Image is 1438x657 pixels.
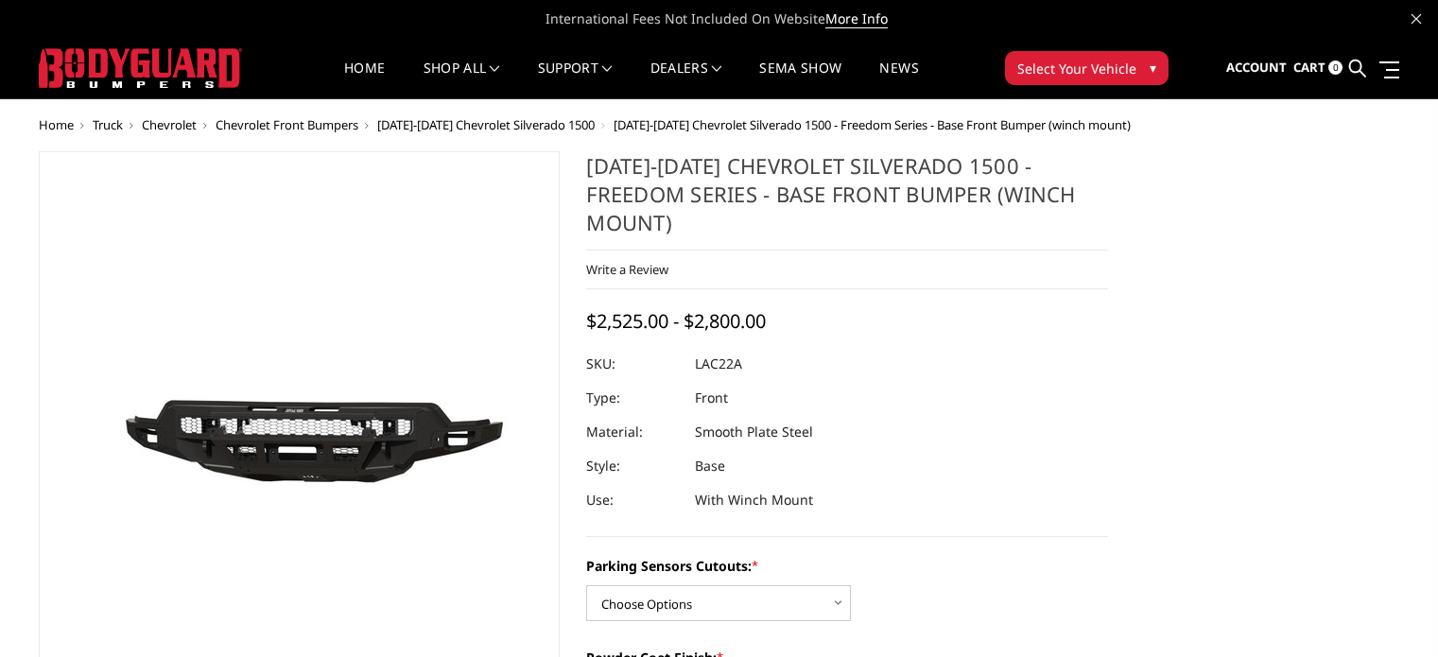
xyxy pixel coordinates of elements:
a: Write a Review [586,261,668,278]
dd: Smooth Plate Steel [695,415,813,449]
a: News [879,61,918,98]
span: [DATE]-[DATE] Chevrolet Silverado 1500 - Freedom Series - Base Front Bumper (winch mount) [614,116,1131,133]
a: [DATE]-[DATE] Chevrolet Silverado 1500 [377,116,595,133]
iframe: Chat Widget [1343,566,1438,657]
label: Parking Sensors Cutouts: [586,556,1108,576]
h1: [DATE]-[DATE] Chevrolet Silverado 1500 - Freedom Series - Base Front Bumper (winch mount) [586,151,1108,251]
dd: LAC22A [695,347,742,381]
span: Account [1226,59,1287,76]
dt: Type: [586,381,681,415]
a: Home [39,116,74,133]
dt: Material: [586,415,681,449]
span: Select Your Vehicle [1017,59,1136,78]
span: Cart [1293,59,1325,76]
a: Home [344,61,385,98]
a: SEMA Show [759,61,841,98]
dt: SKU: [586,347,681,381]
a: Cart 0 [1293,43,1343,94]
span: $2,525.00 - $2,800.00 [586,308,766,334]
span: 0 [1328,61,1343,75]
a: Truck [93,116,123,133]
a: Chevrolet Front Bumpers [216,116,358,133]
span: ▾ [1150,58,1156,78]
dd: With Winch Mount [695,483,813,517]
a: Dealers [650,61,722,98]
dt: Use: [586,483,681,517]
a: shop all [424,61,500,98]
a: Chevrolet [142,116,197,133]
dt: Style: [586,449,681,483]
a: Support [538,61,613,98]
a: Account [1226,43,1287,94]
img: BODYGUARD BUMPERS [39,48,242,88]
button: Select Your Vehicle [1005,51,1169,85]
dd: Base [695,449,725,483]
dd: Front [695,381,728,415]
a: More Info [825,9,888,28]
